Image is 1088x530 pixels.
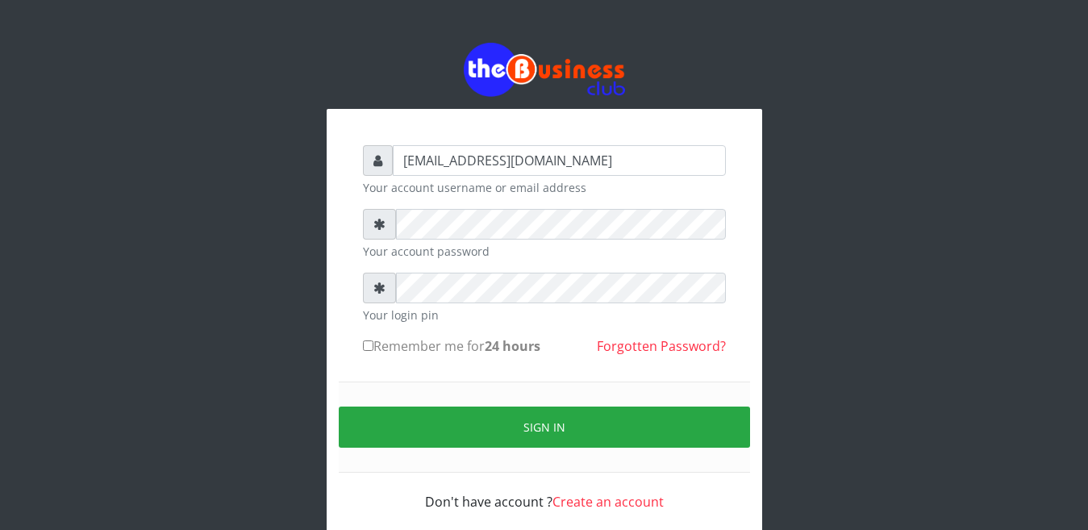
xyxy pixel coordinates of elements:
[597,337,726,355] a: Forgotten Password?
[393,145,726,176] input: Username or email address
[363,307,726,323] small: Your login pin
[363,336,540,356] label: Remember me for
[552,493,664,511] a: Create an account
[339,407,750,448] button: Sign in
[363,243,726,260] small: Your account password
[363,179,726,196] small: Your account username or email address
[363,473,726,511] div: Don't have account ?
[485,337,540,355] b: 24 hours
[363,340,373,351] input: Remember me for24 hours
